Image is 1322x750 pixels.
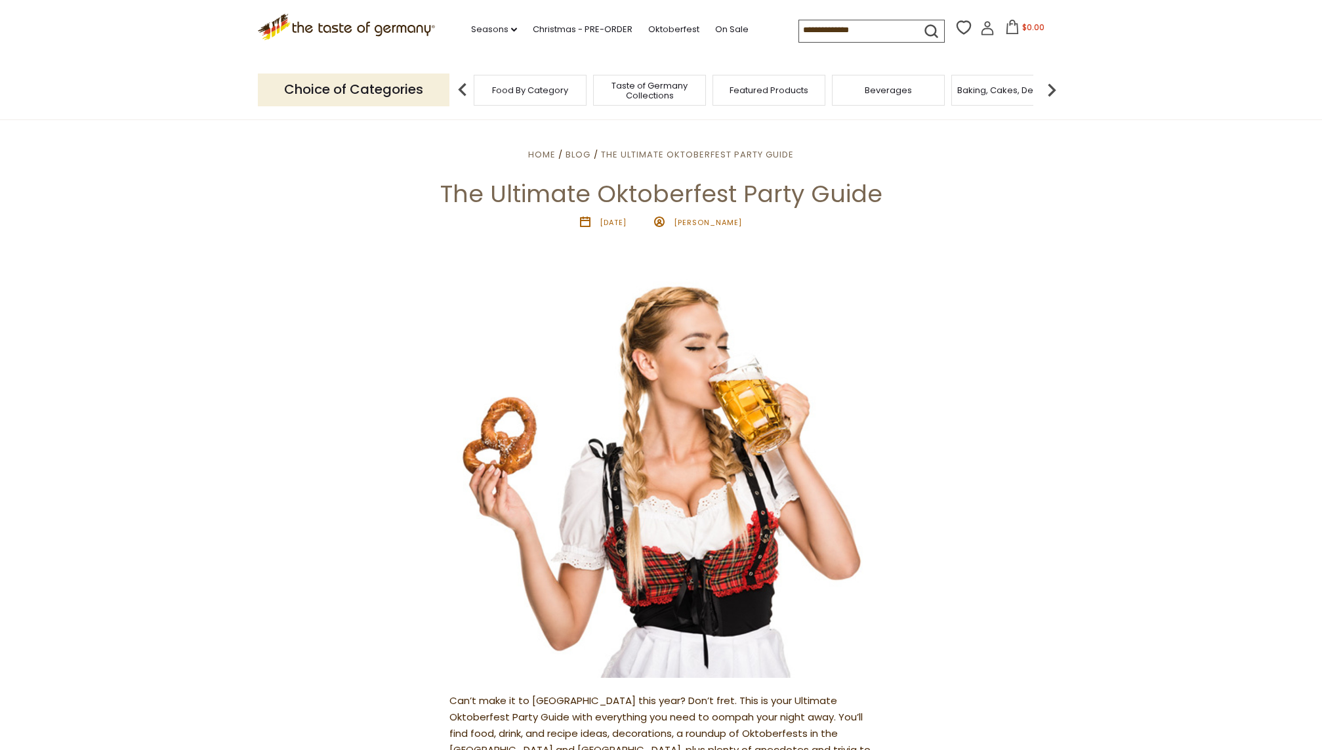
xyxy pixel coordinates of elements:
img: previous arrow [449,77,476,103]
span: [PERSON_NAME] [674,217,742,228]
a: The Ultimate Oktoberfest Party Guide [601,148,794,161]
img: next arrow [1039,77,1065,103]
a: Oktoberfest [648,22,699,37]
a: Beverages [865,85,912,95]
p: Choice of Categories [258,73,449,106]
button: $0.00 [997,20,1053,39]
a: Seasons [471,22,517,37]
h1: The Ultimate Oktoberfest Party Guide [41,179,1281,209]
a: Blog [566,148,590,161]
a: Christmas - PRE-ORDER [533,22,632,37]
a: Featured Products [730,85,808,95]
span: $0.00 [1022,22,1044,33]
a: Food By Category [492,85,568,95]
a: Baking, Cakes, Desserts [957,85,1059,95]
img: The Ultimate Oktoberfest Party Guide [449,255,873,678]
a: Taste of Germany Collections [597,81,702,100]
time: [DATE] [600,217,627,228]
a: Home [528,148,556,161]
a: On Sale [715,22,749,37]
